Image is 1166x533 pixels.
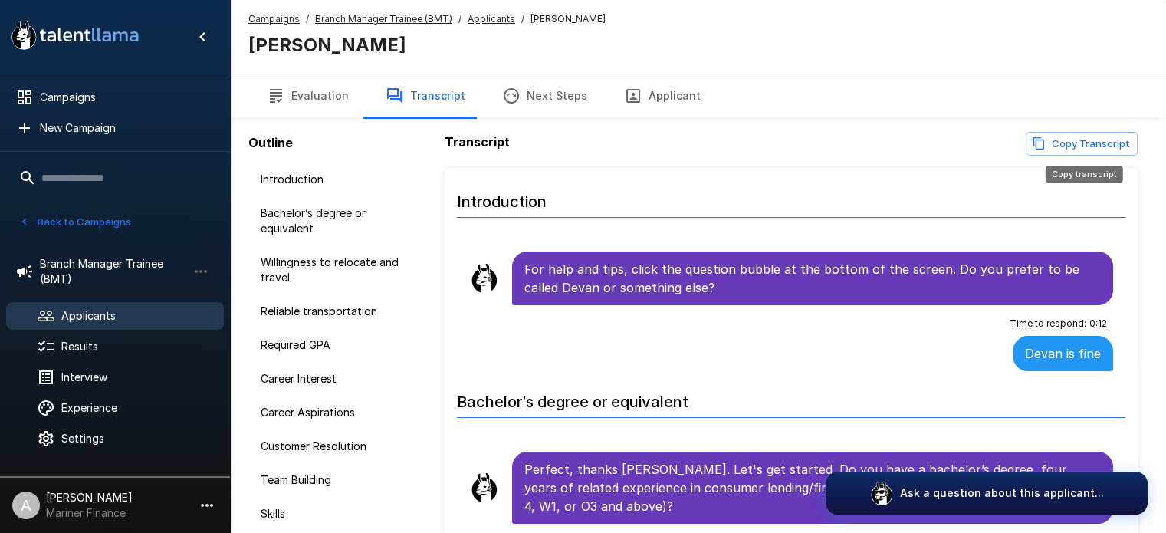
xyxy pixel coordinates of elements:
p: For help and tips, click the question bubble at the bottom of the screen. Do you prefer to be cal... [524,260,1101,297]
span: Reliable transportation [261,304,414,319]
u: Campaigns [248,13,300,25]
div: Bachelor’s degree or equivalent [248,199,426,242]
span: Career Aspirations [261,405,414,420]
div: Career Aspirations [248,399,426,426]
b: Outline [248,135,293,150]
span: Willingness to relocate and travel [261,255,414,285]
p: Perfect, thanks [PERSON_NAME]. Let's get started. Do you have a bachelor’s degree, four years of ... [524,460,1101,515]
div: Required GPA [248,331,426,359]
div: Willingness to relocate and travel [248,248,426,291]
img: llama_clean.png [469,472,500,503]
div: Customer Resolution [248,433,426,460]
u: Branch Manager Trainee (BMT) [315,13,452,25]
b: [PERSON_NAME] [248,34,406,56]
div: Skills [248,500,426,528]
span: Skills [261,506,414,521]
button: Next Steps [484,74,606,117]
span: Team Building [261,472,414,488]
span: / [458,12,461,27]
button: Transcript [367,74,484,117]
span: / [521,12,524,27]
button: Copy transcript [1026,132,1138,156]
h6: Introduction [457,177,1125,218]
div: Introduction [248,166,426,193]
div: Career Interest [248,365,426,393]
span: 0 : 12 [1089,316,1107,331]
h6: Bachelor’s degree or equivalent [457,377,1125,418]
span: / [306,12,309,27]
img: logo_glasses@2x.png [869,481,894,505]
button: Applicant [606,74,719,117]
span: Required GPA [261,337,414,353]
button: Ask a question about this applicant... [826,472,1148,515]
p: Devan is fine [1025,344,1101,363]
span: Time to respond : [1010,316,1086,331]
b: Transcript [445,134,510,150]
span: Bachelor’s degree or equivalent [261,206,414,236]
span: Career Interest [261,371,414,387]
p: Ask a question about this applicant... [900,485,1104,501]
span: Customer Resolution [261,439,414,454]
div: Copy transcript [1046,166,1123,183]
img: llama_clean.png [469,263,500,294]
div: Reliable transportation [248,298,426,325]
u: Applicants [468,13,515,25]
span: [PERSON_NAME] [530,12,606,27]
div: Team Building [248,466,426,494]
button: Evaluation [248,74,367,117]
span: Introduction [261,172,414,187]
